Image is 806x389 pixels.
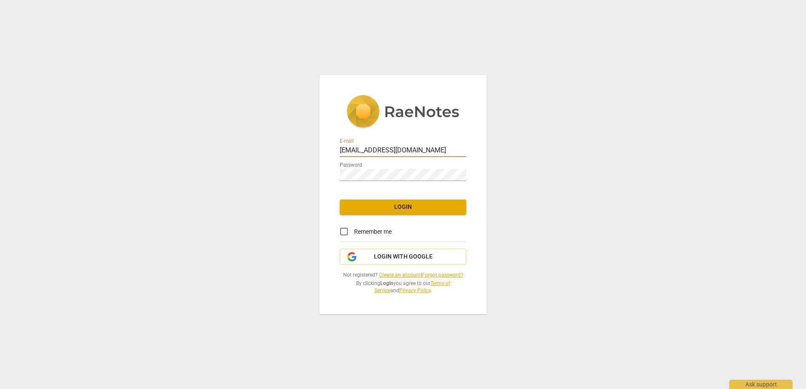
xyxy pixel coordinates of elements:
[340,272,466,279] span: Not registered? |
[340,139,354,144] label: E-mail
[354,227,392,236] span: Remember me
[399,288,431,293] a: Privacy Policy
[340,249,466,265] button: Login with Google
[340,163,362,168] label: Password
[380,280,393,286] b: Login
[374,253,433,261] span: Login with Google
[374,280,450,293] a: Terms of Service
[379,272,421,278] a: Create an account
[340,200,466,215] button: Login
[347,95,459,130] img: 5ac2273c67554f335776073100b6d88f.svg
[729,380,793,389] div: Ask support
[340,280,466,294] span: By clicking you agree to our and .
[422,272,463,278] a: Forgot password?
[347,203,459,211] span: Login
